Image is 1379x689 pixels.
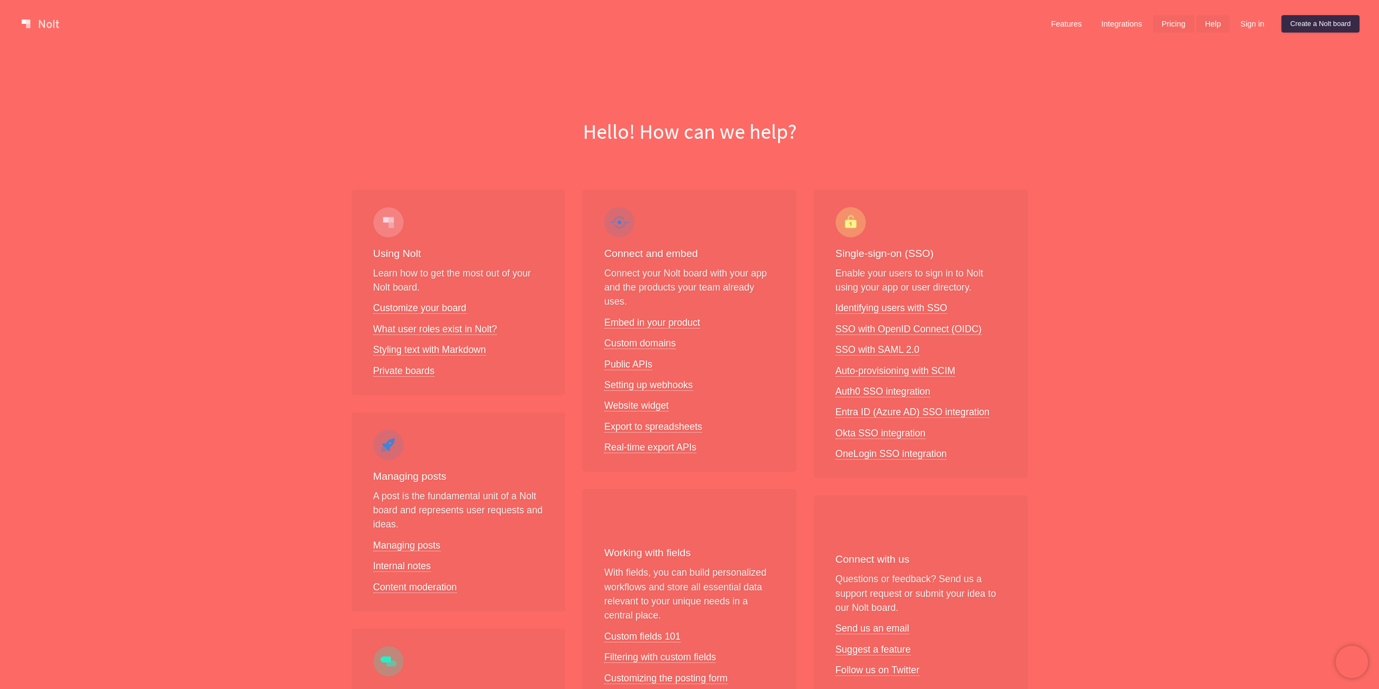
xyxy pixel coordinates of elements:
[373,266,544,295] p: Learn how to get the most out of your Nolt board.
[373,324,497,335] a: What user roles exist in Nolt?
[1232,15,1273,33] a: Sign in
[604,421,702,433] a: Export to spreadsheets
[836,246,1006,262] h3: Single-sign-on (SSO)
[604,565,775,623] p: With fields, you can build personalized workflows and store all essential data relevant to your u...
[836,344,920,356] a: SSO with SAML 2.0
[604,400,669,411] a: Website widget
[373,302,467,314] a: Customize your board
[836,623,909,634] a: Send us an email
[1092,15,1150,33] a: Integrations
[836,266,1006,295] p: Enable your users to sign in to Nolt using your app or user directory.
[1196,15,1230,33] a: Help
[604,246,775,262] h3: Connect and embed
[604,652,716,663] a: Filtering with custom fields
[1153,15,1194,33] a: Pricing
[836,644,911,655] a: Suggest a feature
[836,665,920,676] a: Follow us on Twitter
[604,631,681,642] a: Custom fields 101
[1281,15,1359,33] a: Create a Nolt board
[604,338,676,349] a: Custom domains
[373,344,486,356] a: Styling text with Markdown
[604,359,652,370] a: Public APIs
[836,572,1006,615] p: Questions or feedback? Send us a support request or submit your idea to our Nolt board.
[836,448,947,460] a: OneLogin SSO integration
[836,302,947,314] a: Identifying users with SSO
[604,442,696,453] a: Real-time export APIs
[604,673,728,684] a: Customizing the posting form
[836,428,925,439] a: Okta SSO integration
[1336,646,1368,678] iframe: Chatra live chat
[604,266,775,309] p: Connect your Nolt board with your app and the products your team already uses.
[373,365,435,377] a: Private boards
[604,317,700,329] a: Embed in your product
[373,540,441,551] a: Managing posts
[373,582,457,593] a: Content moderation
[604,545,775,561] h3: Working with fields
[604,379,692,391] a: Setting up webhooks
[373,469,544,485] h3: Managing posts
[836,324,982,335] a: SSO with OpenID Connect (OIDC)
[373,489,544,532] p: A post is the fundamental unit of a Nolt board and represents user requests and ideas.
[836,365,955,377] a: Auto-provisioning with SCIM
[373,246,544,262] h3: Using Nolt
[1043,15,1091,33] a: Features
[836,407,990,418] a: Entra ID (Azure AD) SSO integration
[836,552,1006,568] h3: Connect with us
[9,117,1370,146] h1: Hello! How can we help?
[373,561,431,572] a: Internal notes
[836,386,930,397] a: Auth0 SSO integration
